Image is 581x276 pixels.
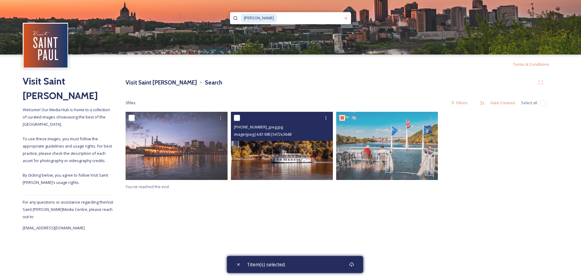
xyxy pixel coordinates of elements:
[231,112,333,180] img: 059-3-0830_jpeg.jpg
[23,107,113,185] span: Welcome! Our Media Hub is home to a collection of curated images showcasing the best of the [GEOG...
[126,112,228,180] img: 059-3-0757_jpeg.jpg
[487,97,518,109] div: Date Created
[336,112,438,180] img: PaddelfordViews-1.jpg
[241,14,277,22] span: [PERSON_NAME]
[521,100,537,106] span: Select all
[234,131,291,137] span: image/jpeg | 4.81 MB | 5472 x 3648
[513,62,549,67] span: Terms & Conditions
[24,24,67,68] img: Visit%20Saint%20Paul%20Updated%20Profile%20Image.jpg
[448,97,471,109] div: Filters
[126,100,136,106] span: 3 file s
[126,184,169,189] span: You've reached the end
[205,78,222,87] h3: Search
[126,78,197,87] h3: Visit Saint [PERSON_NAME]
[23,225,85,231] span: [EMAIL_ADDRESS][DOMAIN_NAME]
[23,199,113,219] span: For any questions or assistance regarding the Visit Saint [PERSON_NAME] Media Centre, please reac...
[23,74,113,103] h2: Visit Saint [PERSON_NAME]
[513,61,558,68] a: Terms & Conditions
[247,261,286,268] span: 1 item(s) selected.
[234,124,283,130] span: [PHONE_NUMBER]_jpeg.jpg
